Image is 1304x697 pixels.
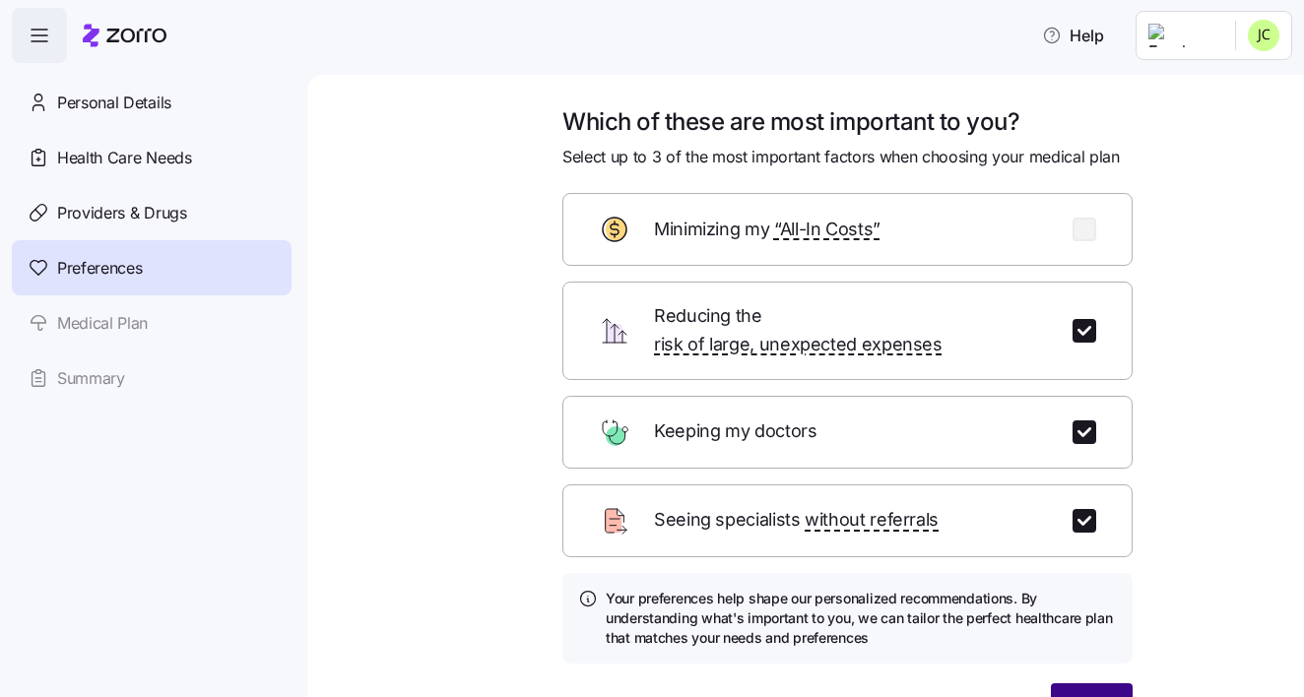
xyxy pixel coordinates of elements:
span: Reducing the [654,302,1049,359]
a: Summary [12,350,292,406]
button: Help [1026,16,1120,55]
span: Minimizing my [654,216,880,244]
span: Help [1042,24,1104,47]
span: “All-In Costs” [774,216,880,244]
img: Employer logo [1148,24,1219,47]
h4: Your preferences help shape our personalized recommendations. By understanding what's important t... [606,589,1117,649]
span: without referrals [805,506,939,535]
a: Health Care Needs [12,130,292,185]
a: Medical Plan [12,295,292,350]
span: Keeping my doctors [654,417,821,446]
a: Providers & Drugs [12,185,292,240]
span: Health Care Needs [57,146,192,170]
img: 88208aa1bb67df0da1fd80abb5299cb9 [1248,20,1279,51]
a: Preferences [12,240,292,295]
a: Personal Details [12,75,292,130]
span: Providers & Drugs [57,201,187,225]
span: Seeing specialists [654,506,939,535]
h1: Which of these are most important to you? [562,106,1133,137]
span: Preferences [57,256,142,281]
span: Select up to 3 of the most important factors when choosing your medical plan [562,145,1120,169]
span: Personal Details [57,91,171,115]
span: risk of large, unexpected expenses [654,331,943,359]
